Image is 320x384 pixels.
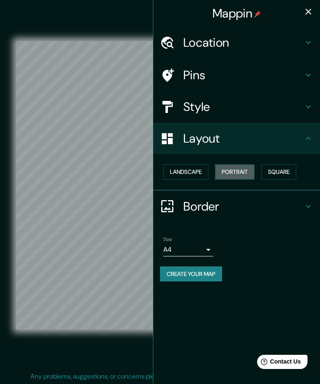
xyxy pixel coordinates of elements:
[160,266,222,282] button: Create your map
[153,123,320,154] div: Layout
[215,164,255,180] button: Portrait
[163,243,213,256] div: A4
[16,41,304,329] canvas: Map
[153,27,320,58] div: Location
[183,35,303,50] h4: Location
[30,371,287,381] p: Any problems, suggestions, or concerns please email .
[163,236,172,243] label: Size
[183,131,303,146] h4: Layout
[153,91,320,123] div: Style
[183,199,303,214] h4: Border
[254,11,261,18] img: pin-icon.png
[153,191,320,222] div: Border
[153,59,320,91] div: Pins
[183,68,303,83] h4: Pins
[212,6,261,21] h4: Mappin
[261,164,296,180] button: Square
[163,164,208,180] button: Landscape
[183,99,303,114] h4: Style
[246,351,311,375] iframe: Help widget launcher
